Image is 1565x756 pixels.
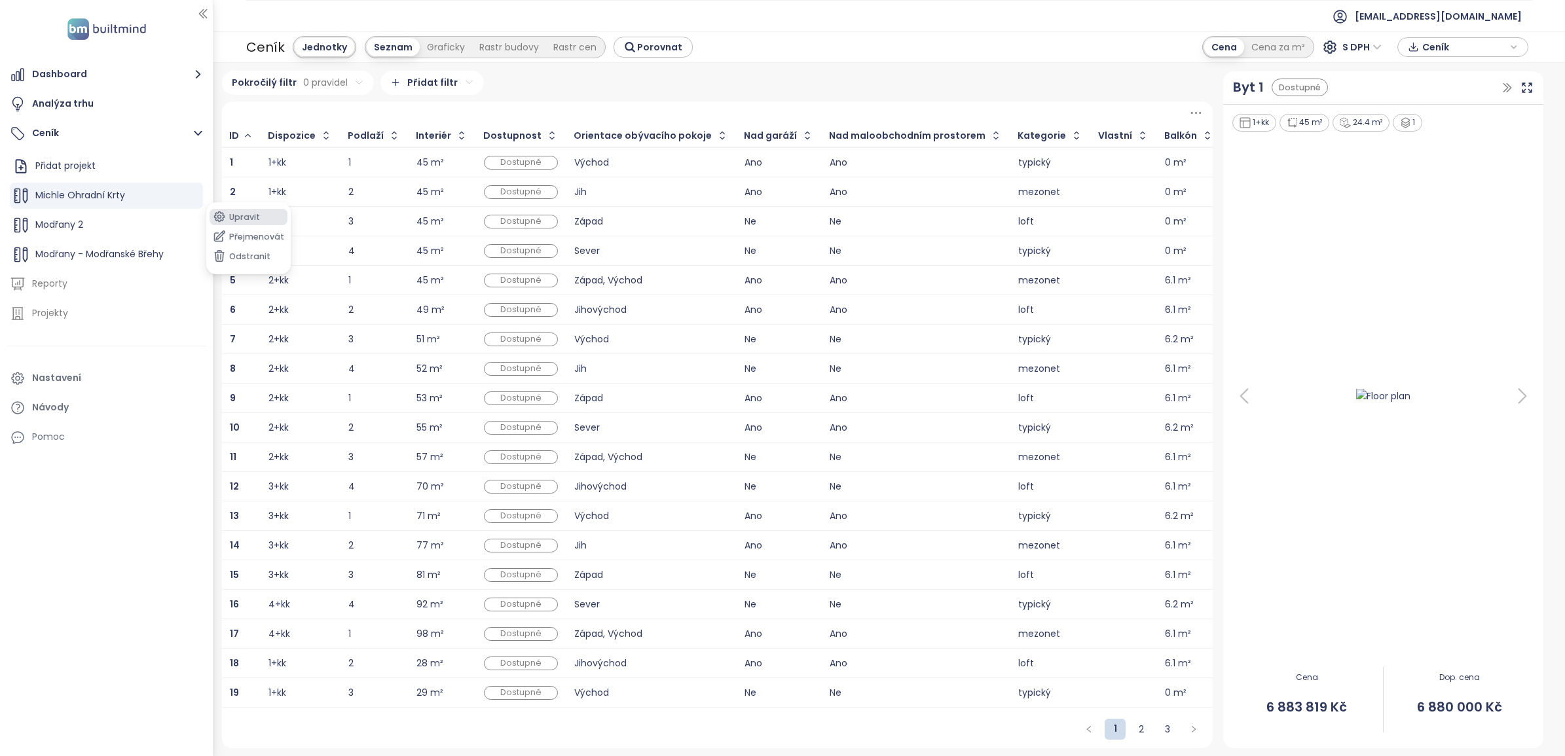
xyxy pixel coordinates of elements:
div: Podlaží [348,132,384,140]
b: 8 [230,362,236,375]
div: 2 [348,306,400,314]
div: Ne [745,689,813,697]
div: Jih [574,541,728,550]
div: mezonet [1018,365,1082,373]
div: 2+kk [268,394,289,403]
div: Dostupné [484,391,558,405]
div: Sever [574,247,728,255]
button: left [1078,719,1099,740]
div: Nad maloobchodním prostorem [829,132,985,140]
div: 45 m² [416,188,444,196]
div: Cena za m² [1244,38,1312,56]
a: 3 [1158,719,1177,739]
div: Modřany - Modřanské Břehy [10,242,203,268]
a: 11 [230,453,236,461]
div: Pomoc [32,429,65,445]
div: Jih [574,188,728,196]
div: mezonet [1018,630,1082,638]
div: 1 [348,512,400,520]
div: 92 m² [416,600,443,609]
div: typický [1018,600,1082,609]
div: Rastr cen [546,38,604,56]
a: 1 [1105,719,1126,738]
div: Ano [745,659,813,668]
div: 6.1 m² [1165,482,1191,491]
span: S DPH [1342,37,1382,57]
div: mezonet [1018,188,1082,196]
div: 81 m² [416,571,441,579]
div: 3+kk [268,512,289,520]
div: Dostupné [484,686,558,700]
div: Dostupné [484,509,558,523]
div: Projekty [32,305,68,321]
div: 4 [348,600,400,609]
div: Ne [745,335,813,344]
div: 2+kk [268,453,289,461]
div: loft [1018,659,1082,668]
span: Dop. cena [1384,672,1536,684]
div: loft [1018,394,1082,403]
div: Ano [745,541,813,550]
a: Návody [7,395,206,421]
div: 3 [348,453,400,461]
div: 6.1 m² [1165,541,1191,550]
div: Cena [1204,38,1244,56]
div: Interiér [416,132,451,140]
div: Návody [32,399,69,416]
button: Ceník [7,120,206,147]
a: Analýza trhu [7,91,206,117]
div: 45 m² [416,158,444,167]
div: Ne [745,217,813,226]
div: Jih [574,365,728,373]
div: Ne [745,365,813,373]
div: ID [229,132,239,140]
div: Dostupné [1272,79,1328,96]
div: Ano [830,541,1002,550]
button: Dashboard [7,62,206,88]
div: Ano [830,306,1002,314]
div: Vlastní [1098,132,1132,140]
div: Reporty [32,276,67,292]
div: Michle Ohradní Krty [10,183,203,209]
div: 3 [348,689,400,697]
div: Ano [830,423,1002,432]
div: Východ [574,158,728,167]
div: 3 [348,335,400,344]
div: 0 m² [1165,247,1187,255]
div: 98 m² [416,630,444,638]
div: 45 m² [1280,114,1330,132]
button: Upravit [210,209,287,225]
div: Ano [830,188,1002,196]
div: Přidat filtr [380,71,484,95]
div: Východ [574,335,728,344]
div: Ano [745,188,813,196]
div: Analýza trhu [32,96,94,112]
div: Graficky [420,38,472,56]
div: 2+kk [268,276,289,285]
div: 3+kk [268,541,289,550]
a: 2 [230,188,236,196]
li: 3 [1157,719,1178,740]
div: Západ, Východ [574,630,728,638]
div: 1+kk [268,158,286,167]
div: Orientace obývacího pokoje [574,132,712,140]
div: Dostupné [484,185,558,199]
span: 6 883 819 Kč [1231,697,1383,717]
div: 2 [348,541,400,550]
a: 9 [230,394,236,403]
div: Pomoc [7,424,206,450]
div: 1+kk [268,188,286,196]
div: Jihovýchod [574,659,728,668]
div: 2 [348,659,400,668]
a: Reporty [7,271,206,297]
div: Ano [745,394,813,403]
span: right [1190,725,1198,733]
a: Byt 1 [1233,77,1264,98]
div: typický [1018,423,1082,432]
div: Západ [574,394,728,403]
div: Ano [745,306,813,314]
div: 6.2 m² [1165,335,1194,344]
div: Ne [745,571,813,579]
div: 1 [348,394,400,403]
